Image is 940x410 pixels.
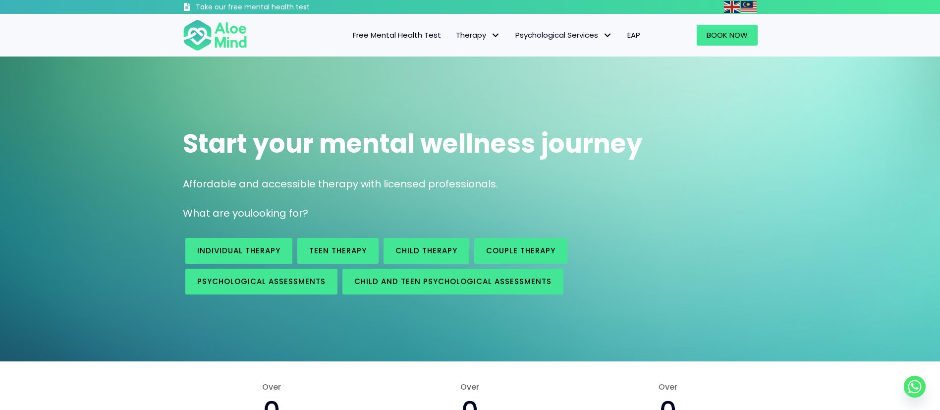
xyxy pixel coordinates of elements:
[183,381,361,393] span: Over
[197,276,326,287] span: Psychological assessments
[196,2,363,12] h3: Take our free mental health test
[183,125,643,162] span: Start your mental wellness journey
[183,206,250,220] span: What are you
[456,30,500,40] span: Therapy
[474,238,567,264] a: Couple therapy
[185,238,292,264] a: Individual therapy
[489,28,503,43] span: Therapy: submenu
[620,25,648,46] a: EAP
[183,177,758,191] p: Affordable and accessible therapy with licensed professionals.
[904,376,926,398] a: Whatsapp
[309,245,367,256] span: Teen Therapy
[579,381,757,393] span: Over
[448,25,508,46] a: TherapyTherapy: submenu
[297,238,379,264] a: Teen Therapy
[697,25,758,46] a: Book Now
[353,30,441,40] span: Free Mental Health Test
[707,30,748,40] span: Book Now
[185,269,337,294] a: Psychological assessments
[486,245,555,256] span: Couple therapy
[354,276,552,287] span: Child and Teen Psychological assessments
[515,30,612,40] span: Psychological Services
[741,1,757,13] img: ms
[627,30,640,40] span: EAP
[741,1,758,12] a: Malay
[395,245,457,256] span: Child Therapy
[601,28,615,43] span: Psychological Services: submenu
[508,25,620,46] a: Psychological ServicesPsychological Services: submenu
[183,2,363,14] a: Take our free mental health test
[381,381,559,393] span: Over
[384,238,469,264] a: Child Therapy
[724,1,740,13] img: en
[183,19,247,52] img: Aloe mind Logo
[724,1,741,12] a: English
[260,25,648,46] nav: Menu
[250,206,308,220] span: looking for?
[345,25,448,46] a: Free Mental Health Test
[342,269,563,294] a: Child and Teen Psychological assessments
[197,245,280,256] span: Individual therapy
